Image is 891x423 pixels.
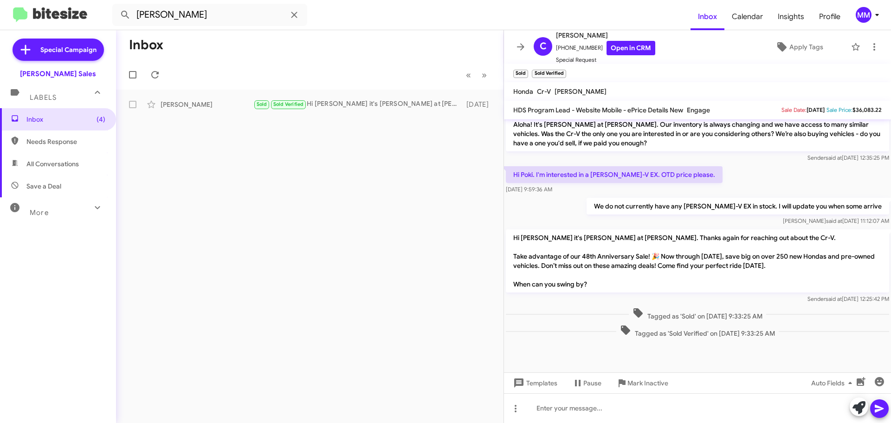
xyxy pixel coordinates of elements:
span: said at [826,295,842,302]
small: Sold Verified [532,70,566,78]
span: Apply Tags [789,39,823,55]
button: Mark Inactive [609,375,676,391]
button: Next [476,65,492,85]
span: Sender [DATE] 12:35:25 PM [807,154,889,161]
span: Sold Verified [273,101,304,107]
span: Special Campaign [40,45,97,54]
span: Sold [257,101,267,107]
span: [PERSON_NAME] [DATE] 11:12:07 AM [783,217,889,224]
span: [PERSON_NAME] [556,30,655,41]
h1: Inbox [129,38,163,52]
button: Auto Fields [804,375,863,391]
a: Profile [812,3,848,30]
span: [DATE] 9:59:36 AM [506,186,552,193]
div: [PERSON_NAME] Sales [20,69,96,78]
span: Pause [583,375,601,391]
div: Hi [PERSON_NAME] it's [PERSON_NAME] at [PERSON_NAME]. Thanks again for reaching out about the Cr-... [253,99,462,110]
a: Insights [770,3,812,30]
button: MM [848,7,881,23]
span: said at [826,154,842,161]
p: Hi [PERSON_NAME] it's [PERSON_NAME] at [PERSON_NAME]. Thanks again for reaching out about the Cr-... [506,229,889,293]
div: [DATE] [462,100,496,109]
span: Auto Fields [811,375,856,391]
span: Cr-V [537,87,551,96]
span: Needs Response [26,137,105,146]
button: Templates [504,375,565,391]
nav: Page navigation example [461,65,492,85]
div: MM [856,7,872,23]
span: Mark Inactive [627,375,668,391]
span: HDS Program Lead - Website Mobile - ePrice Details New [513,106,683,114]
span: Engage [687,106,710,114]
a: Open in CRM [607,41,655,55]
span: Tagged as 'Sold Verified' on [DATE] 9:33:25 AM [616,325,779,338]
span: Honda [513,87,533,96]
span: said at [826,217,842,224]
a: Calendar [724,3,770,30]
a: Special Campaign [13,39,104,61]
p: We do not currently have any [PERSON_NAME]-V EX in stock. I will update you when some arrive [587,198,889,215]
span: » [482,69,487,81]
span: [DATE] [807,106,825,113]
span: More [30,208,49,217]
a: Inbox [691,3,724,30]
span: Tagged as 'Sold' on [DATE] 9:33:25 AM [629,307,766,321]
span: Labels [30,93,57,102]
span: « [466,69,471,81]
button: Previous [460,65,477,85]
span: Save a Deal [26,182,61,191]
button: Pause [565,375,609,391]
button: Apply Tags [751,39,846,55]
p: Hi Poki. I'm interested in a [PERSON_NAME]-V EX. OTD price please. [506,166,723,183]
span: Sale Price: [826,106,852,113]
span: Sender [DATE] 12:25:42 PM [807,295,889,302]
span: Special Request [556,55,655,65]
input: Search [112,4,307,26]
span: [PHONE_NUMBER] [556,41,655,55]
span: $36,083.22 [852,106,882,113]
p: Aloha! It's [PERSON_NAME] at [PERSON_NAME]. Our inventory is always changing and we have access t... [506,116,889,151]
span: [PERSON_NAME] [555,87,607,96]
span: (4) [97,115,105,124]
div: [PERSON_NAME] [161,100,253,109]
span: C [540,39,547,54]
span: Sale Date: [781,106,807,113]
span: Templates [511,375,557,391]
span: Inbox [26,115,105,124]
small: Sold [513,70,528,78]
span: All Conversations [26,159,79,169]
